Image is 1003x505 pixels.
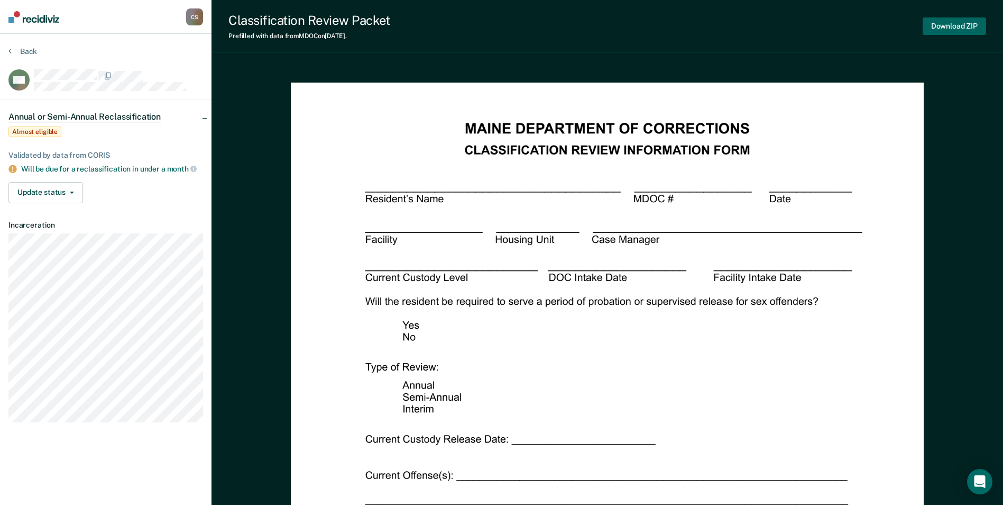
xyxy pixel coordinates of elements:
div: Open Intercom Messenger [967,469,992,494]
div: C S [186,8,203,25]
button: Download ZIP [923,17,986,35]
span: Almost eligible [8,127,61,137]
button: Back [8,47,37,56]
div: Classification Review Packet [228,13,390,28]
img: Recidiviz [8,11,59,23]
button: Update status [8,182,83,203]
span: Annual or Semi-Annual Reclassification [8,112,161,122]
dt: Incarceration [8,221,203,230]
div: Prefilled with data from MDOC on [DATE] . [228,32,390,40]
button: CS [186,8,203,25]
div: Will be due for a reclassification in under a month [21,164,203,174]
div: Validated by data from CORIS [8,151,203,160]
